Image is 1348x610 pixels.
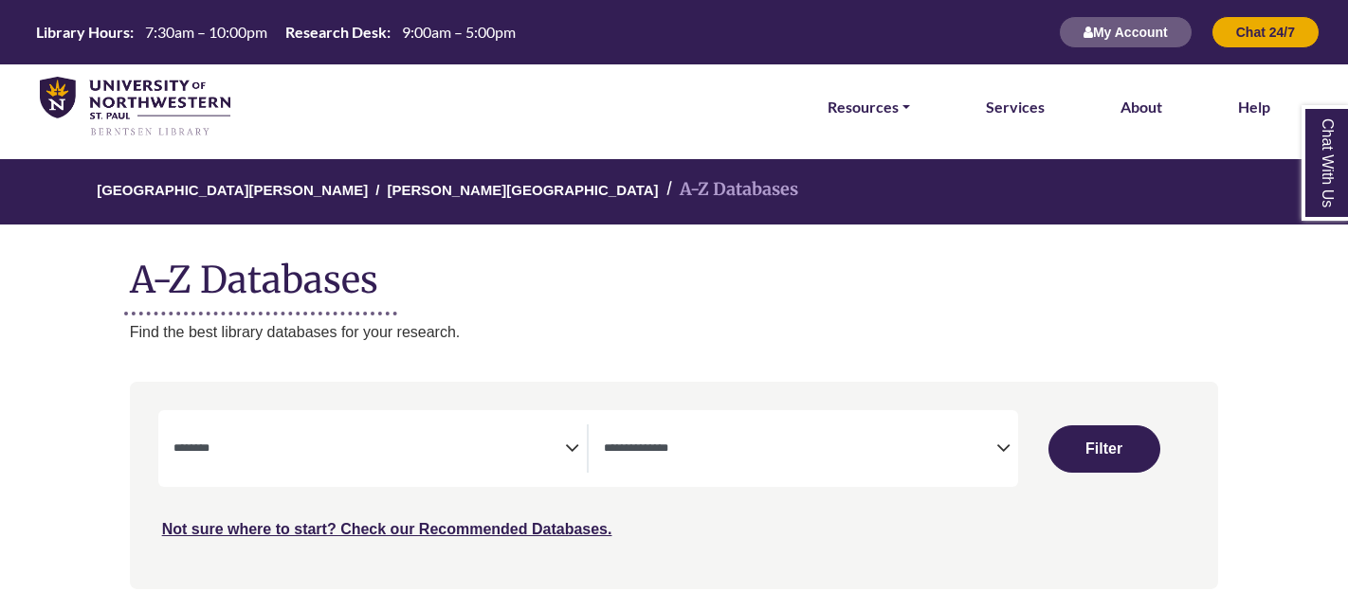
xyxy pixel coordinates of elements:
span: 7:30am – 10:00pm [145,23,267,41]
button: My Account [1059,16,1193,48]
a: About [1120,95,1162,119]
table: Hours Today [28,22,523,40]
h1: A-Z Databases [130,243,1219,301]
nav: breadcrumb [130,159,1219,224]
a: Help [1238,95,1270,119]
p: Find the best library databases for your research. [130,320,1219,345]
a: [PERSON_NAME][GEOGRAPHIC_DATA] [387,179,658,198]
a: My Account [1059,24,1193,40]
a: Chat 24/7 [1211,24,1320,40]
a: Services [986,95,1045,119]
a: Not sure where to start? Check our Recommended Databases. [162,521,612,537]
th: Library Hours: [28,22,135,42]
textarea: Search [604,442,996,457]
li: A-Z Databases [659,176,798,204]
textarea: Search [173,442,566,457]
a: Resources [828,95,910,119]
nav: Search filters [130,382,1219,588]
img: library_home [40,77,230,137]
button: Chat 24/7 [1211,16,1320,48]
button: Submit for Search Results [1048,425,1160,473]
a: [GEOGRAPHIC_DATA][PERSON_NAME] [97,179,368,198]
th: Research Desk: [278,22,392,42]
span: 9:00am – 5:00pm [402,23,516,41]
a: Hours Today [28,22,523,44]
